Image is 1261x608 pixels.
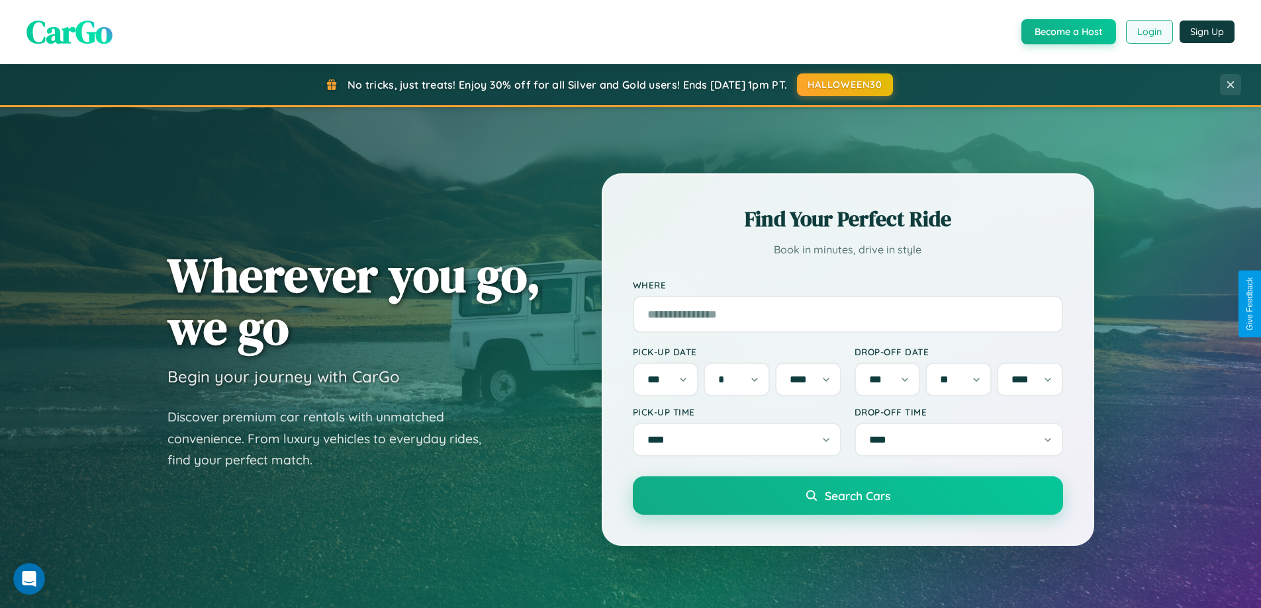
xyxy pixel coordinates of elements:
[167,249,541,353] h1: Wherever you go, we go
[797,73,893,96] button: HALLOWEEN30
[855,346,1063,357] label: Drop-off Date
[825,488,890,503] span: Search Cars
[1245,277,1254,331] div: Give Feedback
[855,406,1063,417] label: Drop-off Time
[1021,19,1116,44] button: Become a Host
[633,204,1063,234] h2: Find Your Perfect Ride
[26,10,113,54] span: CarGo
[633,279,1063,290] label: Where
[1180,21,1235,43] button: Sign Up
[633,240,1063,259] p: Book in minutes, drive in style
[633,346,841,357] label: Pick-up Date
[13,563,45,595] iframe: Intercom live chat
[633,476,1063,515] button: Search Cars
[1126,20,1173,44] button: Login
[633,406,841,417] label: Pick-up Time
[348,78,787,91] span: No tricks, just treats! Enjoy 30% off for all Silver and Gold users! Ends [DATE] 1pm PT.
[167,367,400,386] h3: Begin your journey with CarGo
[167,406,498,471] p: Discover premium car rentals with unmatched convenience. From luxury vehicles to everyday rides, ...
